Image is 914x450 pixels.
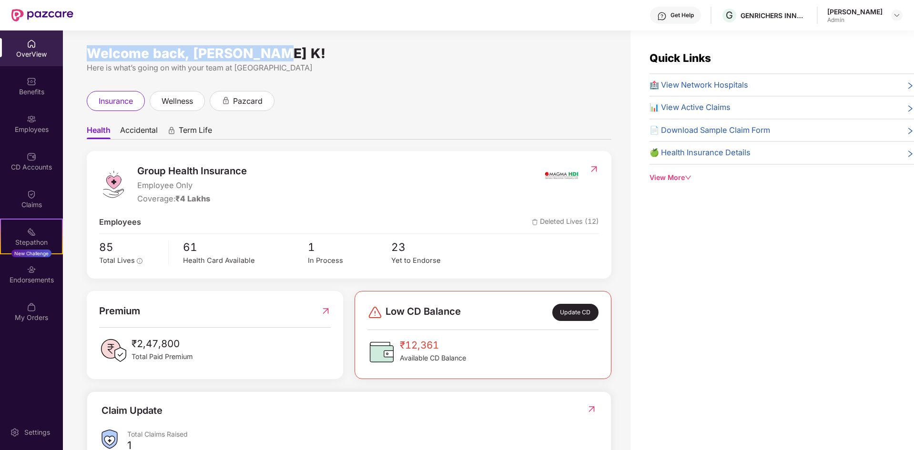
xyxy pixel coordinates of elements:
span: wellness [162,95,193,107]
span: pazcard [233,95,263,107]
img: svg+xml;base64,PHN2ZyBpZD0iRGFuZ2VyLTMyeDMyIiB4bWxucz0iaHR0cDovL3d3dy53My5vcmcvMjAwMC9zdmciIHdpZH... [367,305,383,320]
span: Accidental [120,125,158,139]
div: GENRICHERS INNOVATIONS PRIVATE LIMITED [741,11,807,20]
div: New Challenge [11,250,51,257]
span: Total Lives [99,256,135,265]
div: Total Claims Raised [127,430,597,439]
span: Premium [99,303,140,319]
div: Settings [21,428,53,437]
span: Available CD Balance [400,353,466,363]
div: Welcome back, [PERSON_NAME] K! [87,50,611,57]
div: Stepathon [1,238,62,247]
img: PaidPremiumIcon [99,336,128,365]
img: svg+xml;base64,PHN2ZyBpZD0iTXlfT3JkZXJzIiBkYXRhLW5hbWU9Ik15IE9yZGVycyIgeG1sbnM9Imh0dHA6Ly93d3cudz... [27,302,36,312]
div: Coverage: [137,193,247,205]
img: RedirectIcon [321,303,331,319]
img: New Pazcare Logo [11,9,73,21]
img: RedirectIcon [589,164,599,174]
span: 📊 View Active Claims [650,101,731,114]
span: Employee Only [137,180,247,192]
span: right [906,149,914,159]
img: svg+xml;base64,PHN2ZyBpZD0iSG9tZSIgeG1sbnM9Imh0dHA6Ly93d3cudzMub3JnLzIwMDAvc3ZnIiB3aWR0aD0iMjAiIG... [27,39,36,49]
span: 1 [308,239,391,256]
div: animation [167,126,176,135]
img: ClaimsSummaryIcon [102,430,118,449]
span: right [906,81,914,91]
span: Employees [99,216,141,229]
div: Here is what’s going on with your team at [GEOGRAPHIC_DATA] [87,62,611,74]
img: svg+xml;base64,PHN2ZyB4bWxucz0iaHR0cDovL3d3dy53My5vcmcvMjAwMC9zdmciIHdpZHRoPSIyMSIgaGVpZ2h0PSIyMC... [27,227,36,237]
span: insurance [99,95,133,107]
div: Claim Update [102,403,162,418]
img: svg+xml;base64,PHN2ZyBpZD0iRW1wbG95ZWVzIiB4bWxucz0iaHR0cDovL3d3dy53My5vcmcvMjAwMC9zdmciIHdpZHRoPS... [27,114,36,124]
span: Deleted Lives (12) [532,216,599,229]
div: Health Card Available [183,255,308,266]
span: Group Health Insurance [137,163,247,179]
span: ₹4 Lakhs [175,194,210,203]
span: right [906,126,914,137]
span: 🍏 Health Insurance Details [650,147,751,159]
span: info-circle [137,258,142,264]
img: insurerIcon [544,163,579,187]
div: animation [222,96,230,105]
span: Health [87,125,111,139]
img: svg+xml;base64,PHN2ZyBpZD0iQ2xhaW0iIHhtbG5zPSJodHRwOi8vd3d3LnczLm9yZy8yMDAwL3N2ZyIgd2lkdGg9IjIwIi... [27,190,36,199]
span: right [906,103,914,114]
img: svg+xml;base64,PHN2ZyBpZD0iSGVscC0zMngzMiIgeG1sbnM9Imh0dHA6Ly93d3cudzMub3JnLzIwMDAvc3ZnIiB3aWR0aD... [657,11,667,21]
img: CDBalanceIcon [367,338,396,366]
span: 23 [391,239,475,256]
span: 🏥 View Network Hospitals [650,79,748,91]
span: ₹12,361 [400,338,466,353]
img: RedirectIcon [587,404,597,414]
span: Low CD Balance [386,304,461,321]
span: ₹2,47,800 [132,336,193,351]
div: Admin [827,16,883,24]
div: Get Help [670,11,694,19]
div: View More [650,172,914,183]
img: svg+xml;base64,PHN2ZyBpZD0iU2V0dGluZy0yMHgyMCIgeG1sbnM9Imh0dHA6Ly93d3cudzMub3JnLzIwMDAvc3ZnIiB3aW... [10,428,20,437]
span: Total Paid Premium [132,351,193,362]
span: 85 [99,239,162,256]
div: Update CD [552,304,599,321]
span: G [726,10,733,21]
span: down [685,174,691,181]
div: In Process [308,255,391,266]
img: logo [99,170,128,199]
span: 61 [183,239,308,256]
img: svg+xml;base64,PHN2ZyBpZD0iRW5kb3JzZW1lbnRzIiB4bWxucz0iaHR0cDovL3d3dy53My5vcmcvMjAwMC9zdmciIHdpZH... [27,265,36,274]
div: [PERSON_NAME] [827,7,883,16]
img: svg+xml;base64,PHN2ZyBpZD0iQmVuZWZpdHMiIHhtbG5zPSJodHRwOi8vd3d3LnczLm9yZy8yMDAwL3N2ZyIgd2lkdGg9Ij... [27,77,36,86]
span: Quick Links [650,51,711,64]
img: svg+xml;base64,PHN2ZyBpZD0iRHJvcGRvd24tMzJ4MzIiIHhtbG5zPSJodHRwOi8vd3d3LnczLm9yZy8yMDAwL3N2ZyIgd2... [893,11,901,19]
span: Term Life [179,125,212,139]
span: 📄 Download Sample Claim Form [650,124,770,137]
img: svg+xml;base64,PHN2ZyBpZD0iQ0RfQWNjb3VudHMiIGRhdGEtbmFtZT0iQ0QgQWNjb3VudHMiIHhtbG5zPSJodHRwOi8vd3... [27,152,36,161]
div: Yet to Endorse [391,255,475,266]
img: deleteIcon [532,219,538,225]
